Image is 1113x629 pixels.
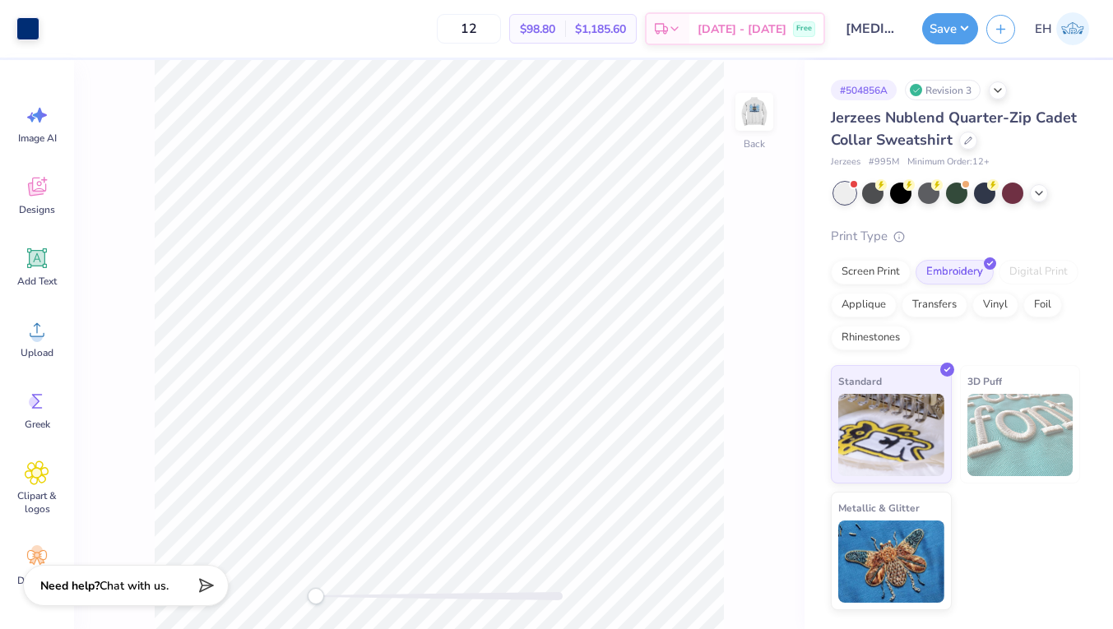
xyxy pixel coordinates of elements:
div: Digital Print [999,260,1078,284]
span: Add Text [17,275,57,288]
strong: Need help? [40,578,100,594]
div: Applique [831,293,897,317]
div: Rhinestones [831,326,911,350]
img: 3D Puff [967,394,1074,476]
div: Transfers [902,293,967,317]
div: Embroidery [916,260,994,284]
span: [DATE] - [DATE] [698,21,786,38]
span: $1,185.60 [575,21,626,38]
span: Standard [838,372,882,390]
span: Upload [21,346,53,359]
span: EH [1035,20,1052,39]
div: Print Type [831,227,1080,246]
button: Save [922,13,978,44]
span: # 995M [869,155,899,169]
div: Back [744,136,765,151]
div: Accessibility label [308,588,324,604]
input: Untitled Design [833,12,914,45]
span: Metallic & Glitter [838,499,920,516]
img: Standard [838,394,944,476]
span: Image AI [18,132,57,145]
span: Chat with us. [100,578,169,594]
div: Revision 3 [905,80,981,100]
span: Free [796,23,812,35]
div: Vinyl [972,293,1018,317]
span: Jerzees [831,155,860,169]
input: – – [437,14,501,44]
img: Ellesse Holton [1056,12,1089,45]
a: EH [1027,12,1097,45]
div: Foil [1023,293,1062,317]
span: Decorate [17,574,57,587]
span: Jerzees Nublend Quarter-Zip Cadet Collar Sweatshirt [831,108,1077,150]
div: Screen Print [831,260,911,284]
span: Minimum Order: 12 + [907,155,990,169]
img: Back [738,95,771,128]
img: Metallic & Glitter [838,520,944,603]
span: $98.80 [520,21,555,38]
span: 3D Puff [967,372,1002,390]
span: Designs [19,203,55,216]
div: # 504856A [831,80,897,100]
span: Greek [25,418,50,431]
span: Clipart & logos [10,489,64,516]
